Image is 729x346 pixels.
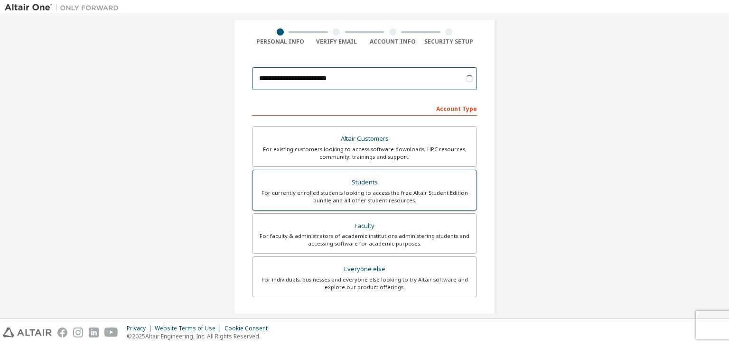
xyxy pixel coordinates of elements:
img: youtube.svg [104,328,118,337]
div: For existing customers looking to access software downloads, HPC resources, community, trainings ... [258,146,471,161]
div: For individuals, businesses and everyone else looking to try Altair software and explore our prod... [258,276,471,291]
div: Altair Customers [258,132,471,146]
div: Verify Email [308,38,365,46]
img: Altair One [5,3,123,12]
div: Website Terms of Use [155,325,224,332]
div: Cookie Consent [224,325,273,332]
div: Everyone else [258,263,471,276]
div: Account Type [252,100,477,116]
div: Account Info [364,38,421,46]
div: For faculty & administrators of academic institutions administering students and accessing softwa... [258,232,471,247]
div: Faculty [258,219,471,233]
div: Students [258,176,471,189]
div: Privacy [127,325,155,332]
img: linkedin.svg [89,328,99,337]
p: © 2025 Altair Engineering, Inc. All Rights Reserved. [127,332,273,340]
img: altair_logo.svg [3,328,52,337]
div: Personal Info [252,38,308,46]
img: facebook.svg [57,328,67,337]
div: For currently enrolled students looking to access the free Altair Student Edition bundle and all ... [258,189,471,204]
div: Security Setup [421,38,477,46]
div: Your Profile [252,311,477,327]
img: instagram.svg [73,328,83,337]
